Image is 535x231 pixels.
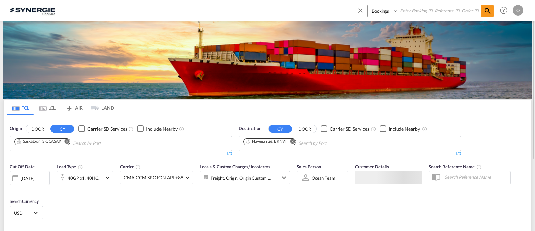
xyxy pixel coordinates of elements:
md-select: Select Currency: $ USDUnited States Dollar [13,208,39,218]
md-icon: The selected Trucker/Carrierwill be displayed in the rate results If the rates are from another f... [135,164,141,170]
div: 1/3 [10,151,232,157]
md-icon: Your search will be saved by the below given name [476,164,482,170]
button: CY [269,125,292,133]
div: [DATE] [21,175,34,181]
div: Navegantes, BRNVT [246,139,287,145]
div: Press delete to remove this chip. [246,139,288,145]
span: Carrier [120,164,141,169]
div: Freight Origin Origin Custom Destination Destination Custom Factory Stuffing [211,173,272,183]
div: Help [498,5,513,17]
md-icon: icon-airplane [65,104,73,109]
span: / Incoterms [248,164,270,169]
div: [DATE] [10,171,50,185]
md-icon: Unchecked: Ignores neighbouring ports when fetching rates.Checked : Includes neighbouring ports w... [179,126,184,132]
md-tab-item: AIR [61,100,87,115]
div: Saskatoon, SK, CASAK [17,139,61,145]
img: 1f56c880d42311ef80fc7dca854c8e59.png [10,3,55,18]
div: Freight Origin Origin Custom Destination Destination Custom Factory Stuffingicon-chevron-down [200,171,290,184]
md-datepicker: Select [10,184,15,193]
md-tab-item: LAND [87,100,114,115]
md-checkbox: Checkbox No Ink [78,125,127,132]
md-checkbox: Checkbox No Ink [137,125,178,132]
md-icon: Unchecked: Search for CY (Container Yard) services for all selected carriers.Checked : Search for... [371,126,376,132]
button: DOOR [293,125,316,133]
div: 40GP x1 40HC x1icon-chevron-down [57,171,113,184]
md-select: Sales Person: Ocean team [311,173,336,183]
div: O [513,5,523,16]
button: Remove [286,139,296,146]
span: Cut Off Date [10,164,35,169]
span: Search Reference Name [429,164,482,169]
span: Locals & Custom Charges [200,164,270,169]
span: Sales Person [297,164,321,169]
md-chips-wrap: Chips container. Use arrow keys to select chips. [242,136,365,149]
span: Load Type [57,164,83,169]
input: Search Reference Name [441,172,510,182]
input: Chips input. [73,138,136,149]
span: Customer Details [355,164,389,169]
span: Search Currency [10,199,39,204]
button: Remove [60,139,70,146]
button: CY [50,125,74,133]
md-icon: icon-information-outline [78,164,83,170]
input: Chips input. [299,138,362,149]
md-icon: Unchecked: Search for CY (Container Yard) services for all selected carriers.Checked : Search for... [128,126,134,132]
div: Carrier SD Services [330,126,369,132]
md-icon: icon-magnify [484,7,492,15]
md-chips-wrap: Chips container. Use arrow keys to select chips. [13,136,139,149]
div: Include Nearby [389,126,420,132]
md-icon: icon-close [357,7,364,14]
div: Ocean team [312,175,335,181]
md-checkbox: Checkbox No Ink [380,125,420,132]
md-tab-item: FCL [7,100,34,115]
div: Include Nearby [146,126,178,132]
button: DOOR [26,125,49,133]
div: Carrier SD Services [87,126,127,132]
span: CMA CGM SPOTON API +88 [124,174,183,181]
span: Help [498,5,509,16]
span: icon-magnify [481,5,494,17]
md-tab-item: LCL [34,100,61,115]
md-checkbox: Checkbox No Ink [321,125,369,132]
input: Enter Booking ID, Reference ID, Order ID [398,5,481,17]
md-icon: icon-chevron-down [280,174,288,182]
md-pagination-wrapper: Use the left and right arrow keys to navigate between tabs [7,100,114,115]
md-icon: icon-chevron-down [103,174,111,182]
span: Destination [239,125,261,132]
span: USD [14,210,33,216]
md-icon: Unchecked: Ignores neighbouring ports when fetching rates.Checked : Includes neighbouring ports w... [422,126,427,132]
div: 1/3 [239,151,461,157]
span: icon-close [357,5,367,21]
img: LCL+%26+FCL+BACKGROUND.png [3,21,532,99]
div: Press delete to remove this chip. [17,139,63,145]
span: Origin [10,125,22,132]
div: 40GP x1 40HC x1 [68,173,102,183]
